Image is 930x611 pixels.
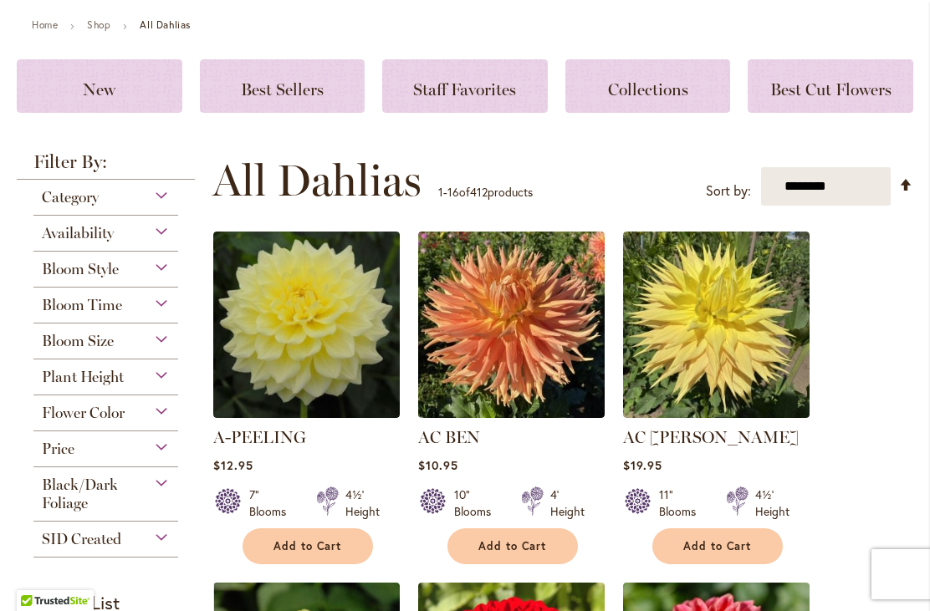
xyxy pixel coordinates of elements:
span: $10.95 [418,457,458,473]
span: SID Created [42,530,121,548]
div: 4½' Height [755,486,789,520]
span: Bloom Style [42,260,119,278]
span: 16 [447,184,459,200]
a: Staff Favorites [382,59,548,113]
span: Collections [608,79,688,99]
span: Bloom Time [42,296,122,314]
a: Home [32,18,58,31]
span: Bloom Size [42,332,114,350]
span: All Dahlias [212,155,422,206]
a: AC [PERSON_NAME] [623,427,799,447]
a: Best Cut Flowers [748,59,913,113]
span: New [83,79,115,99]
a: AC BEN [418,427,480,447]
button: Add to Cart [447,528,578,564]
span: Add to Cart [683,539,752,553]
span: Add to Cart [478,539,547,553]
a: A-Peeling [213,405,400,421]
img: A-Peeling [213,232,400,418]
a: AC Jeri [623,405,810,421]
a: A-PEELING [213,427,306,447]
label: Sort by: [706,176,751,206]
span: Category [42,188,99,206]
span: Best Cut Flowers [770,79,892,99]
div: 11" Blooms [659,486,706,520]
span: Plant Height [42,368,124,386]
a: Best Sellers [200,59,365,113]
a: Collections [565,59,731,113]
div: 10" Blooms [454,486,501,520]
span: 412 [470,184,488,200]
div: 4' Height [550,486,585,520]
iframe: Launch Accessibility Center [13,552,59,598]
img: AC Jeri [623,232,810,418]
span: Staff Favorites [413,79,516,99]
a: Shop [87,18,110,31]
span: Add to Cart [273,539,342,553]
p: - of products [438,179,533,206]
strong: Filter By: [17,153,195,180]
span: Availability [42,224,114,242]
div: 7" Blooms [249,486,296,520]
a: New [17,59,182,113]
span: 1 [438,184,443,200]
span: Price [42,440,74,458]
span: Best Sellers [241,79,324,99]
span: Black/Dark Foliage [42,476,118,512]
span: Flower Color [42,404,125,422]
strong: All Dahlias [140,18,191,31]
img: AC BEN [418,232,605,418]
a: AC BEN [418,405,605,421]
button: Add to Cart [652,528,783,564]
button: Add to Cart [243,528,373,564]
span: $12.95 [213,457,253,473]
span: $19.95 [623,457,662,473]
div: 4½' Height [345,486,380,520]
